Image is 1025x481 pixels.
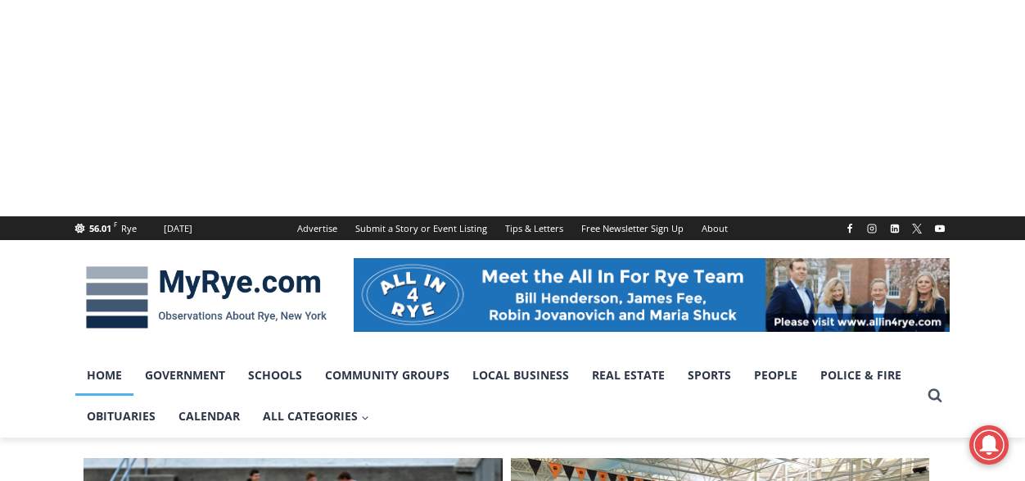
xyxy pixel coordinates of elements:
a: Community Groups [314,355,461,396]
a: About [693,216,737,240]
a: Calendar [167,396,251,437]
button: View Search Form [920,381,950,411]
a: Sports [676,355,743,396]
nav: Secondary Navigation [288,216,737,240]
a: Tips & Letters [496,216,572,240]
a: Obituaries [75,396,167,437]
div: [DATE] [164,221,192,236]
a: Facebook [840,219,860,238]
a: Home [75,355,133,396]
img: MyRye.com [75,255,337,340]
a: Instagram [862,219,882,238]
a: Local Business [461,355,580,396]
a: X [907,219,927,238]
a: Advertise [288,216,346,240]
a: All Categories [251,396,381,437]
span: All Categories [263,407,369,425]
span: 56.01 [89,222,111,234]
a: People [743,355,809,396]
a: Free Newsletter Sign Up [572,216,693,240]
nav: Primary Navigation [75,355,920,438]
a: Police & Fire [809,355,913,396]
a: YouTube [930,219,950,238]
a: Schools [237,355,314,396]
a: Linkedin [885,219,905,238]
a: Real Estate [580,355,676,396]
div: Rye [121,221,137,236]
a: Government [133,355,237,396]
img: All in for Rye [354,258,950,332]
a: Submit a Story or Event Listing [346,216,496,240]
span: F [114,220,117,229]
